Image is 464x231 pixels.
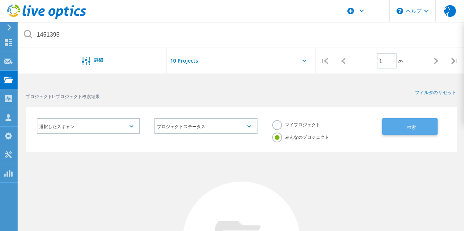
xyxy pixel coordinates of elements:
[26,93,52,100] font: プロジェクト
[39,123,74,130] font: 選択したスキャン
[52,93,100,100] font: 0 プロジェクト検索結果
[285,134,329,140] font: みんなのプロジェクト
[7,15,86,21] a: ライブオプティクスダッシュボード
[397,8,403,14] svg: \n
[285,122,320,128] font: マイプロジェクト
[94,57,103,63] font: 詳細
[415,89,457,96] font: フィルタのリセット
[398,58,403,64] font: の
[382,118,438,135] button: 検索
[406,7,421,14] font: ヘルプ
[407,124,416,130] font: 検索
[321,57,324,64] font: |
[444,4,450,18] font: ハイ
[157,123,205,130] font: プロジェクトステータス
[456,57,458,64] font: |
